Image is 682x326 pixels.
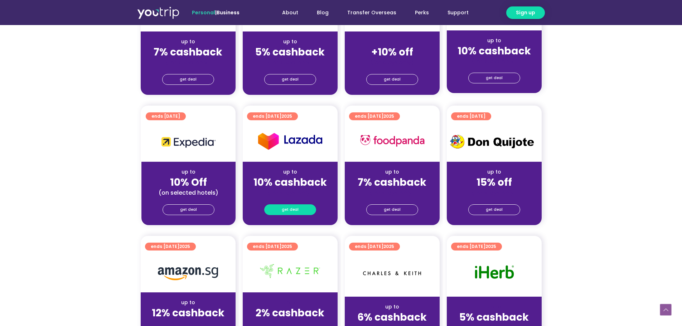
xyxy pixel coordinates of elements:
span: get deal [384,74,401,84]
strong: +10% off [371,45,413,59]
div: up to [350,303,434,311]
span: Personal [192,9,215,16]
a: Transfer Overseas [338,6,406,19]
a: ends [DATE]2025 [247,243,298,250]
div: up to [453,168,536,176]
strong: 10% Off [170,175,207,189]
div: up to [248,299,332,306]
a: get deal [264,74,316,85]
div: (for stays only) [350,189,434,196]
a: ends [DATE] [451,112,491,120]
span: 2025 [383,113,394,119]
span: ends [DATE] [253,243,292,250]
a: Support [438,6,478,19]
strong: 5% cashback [459,310,529,324]
span: 2025 [179,243,190,249]
strong: 10% cashback [253,175,327,189]
a: Perks [406,6,438,19]
a: ends [DATE] [146,112,186,120]
span: get deal [486,205,503,215]
a: ends [DATE]2025 [349,243,400,250]
span: ends [DATE] [355,243,394,250]
a: get deal [468,73,520,83]
div: (on selected hotels) [147,189,230,196]
strong: 5% cashback [255,45,325,59]
a: get deal [163,204,214,215]
span: 2025 [281,243,292,249]
a: ends [DATE]2025 [349,112,400,120]
span: get deal [486,73,503,83]
a: Blog [308,6,338,19]
span: ends [DATE] [457,112,485,120]
span: ends [DATE] [151,112,180,120]
div: up to [453,37,536,44]
span: get deal [180,74,197,84]
div: up to [453,303,536,311]
a: ends [DATE]2025 [451,243,502,250]
div: up to [248,38,332,45]
span: up to [386,38,399,45]
span: get deal [282,205,299,215]
span: ends [DATE] [355,112,394,120]
div: up to [146,38,230,45]
a: About [273,6,308,19]
div: (for stays only) [146,59,230,66]
strong: 2% cashback [256,306,324,320]
div: (for stays only) [453,58,536,65]
a: get deal [366,204,418,215]
strong: 15% off [477,175,512,189]
nav: Menu [259,6,478,19]
strong: 12% cashback [152,306,224,320]
span: 2025 [485,243,496,249]
span: | [192,9,240,16]
a: Business [217,9,240,16]
a: get deal [162,74,214,85]
strong: 6% cashback [357,310,427,324]
span: get deal [282,74,299,84]
div: (for stays only) [248,59,332,66]
div: up to [350,168,434,176]
strong: 7% cashback [358,175,426,189]
span: Sign up [516,9,535,16]
span: get deal [384,205,401,215]
span: ends [DATE] [151,243,190,250]
a: Sign up [506,6,545,19]
span: ends [DATE] [457,243,496,250]
span: 2025 [281,113,292,119]
strong: 7% cashback [154,45,222,59]
div: up to [248,168,332,176]
a: ends [DATE]2025 [247,112,298,120]
div: (for stays only) [350,59,434,66]
strong: 10% cashback [458,44,531,58]
span: 2025 [383,243,394,249]
a: get deal [468,204,520,215]
span: ends [DATE] [253,112,292,120]
div: up to [146,299,230,306]
a: get deal [264,204,316,215]
a: ends [DATE]2025 [145,243,196,250]
div: up to [147,168,230,176]
div: (for stays only) [248,189,332,196]
div: (for stays only) [453,189,536,196]
span: get deal [180,205,197,215]
a: get deal [366,74,418,85]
